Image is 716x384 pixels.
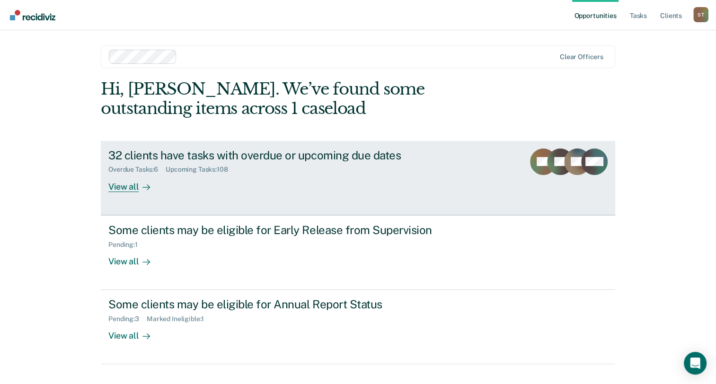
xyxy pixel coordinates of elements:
[560,53,603,61] div: Clear officers
[108,223,441,237] div: Some clients may be eligible for Early Release from Supervision
[108,297,441,311] div: Some clients may be eligible for Annual Report Status
[101,141,615,215] a: 32 clients have tasks with overdue or upcoming due datesOverdue Tasks:6Upcoming Tasks:108View all
[147,315,212,323] div: Marked Ineligible : 1
[108,166,166,174] div: Overdue Tasks : 6
[108,315,147,323] div: Pending : 3
[684,352,707,375] div: Open Intercom Messenger
[693,7,708,22] div: S T
[108,174,161,192] div: View all
[693,7,708,22] button: Profile dropdown button
[108,323,161,341] div: View all
[108,241,145,249] div: Pending : 1
[101,215,615,290] a: Some clients may be eligible for Early Release from SupervisionPending:1View all
[101,290,615,364] a: Some clients may be eligible for Annual Report StatusPending:3Marked Ineligible:1View all
[10,10,55,20] img: Recidiviz
[101,79,512,118] div: Hi, [PERSON_NAME]. We’ve found some outstanding items across 1 caseload
[108,148,441,162] div: 32 clients have tasks with overdue or upcoming due dates
[108,248,161,267] div: View all
[166,166,236,174] div: Upcoming Tasks : 108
